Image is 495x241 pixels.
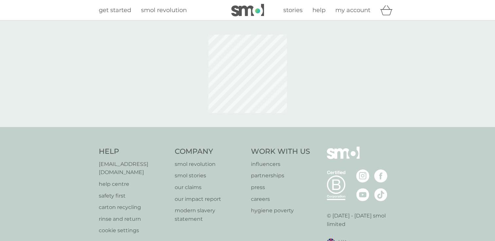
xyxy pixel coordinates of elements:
a: my account [335,6,370,15]
a: smol revolution [175,160,244,169]
h4: Work With Us [251,147,310,157]
span: get started [99,7,131,14]
a: carton recycling [99,203,168,212]
div: basket [380,4,397,17]
a: influencers [251,160,310,169]
a: press [251,183,310,192]
a: safety first [99,192,168,200]
span: stories [283,7,303,14]
a: help centre [99,180,168,188]
a: rinse and return [99,215,168,223]
a: smol stories [175,171,244,180]
img: visit the smol Tiktok page [374,188,387,201]
h4: Company [175,147,244,157]
p: © [DATE] - [DATE] smol limited [327,212,397,228]
span: help [312,7,326,14]
h4: Help [99,147,168,157]
a: smol revolution [141,6,187,15]
img: visit the smol Instagram page [356,169,369,183]
a: our impact report [175,195,244,203]
span: smol revolution [141,7,187,14]
a: partnerships [251,171,310,180]
a: careers [251,195,310,203]
a: get started [99,6,131,15]
a: hygiene poverty [251,206,310,215]
a: stories [283,6,303,15]
a: [EMAIL_ADDRESS][DOMAIN_NAME] [99,160,168,177]
a: cookie settings [99,226,168,235]
img: visit the smol Youtube page [356,188,369,201]
a: our claims [175,183,244,192]
a: help [312,6,326,15]
img: smol [231,4,264,16]
a: modern slavery statement [175,206,244,223]
img: visit the smol Facebook page [374,169,387,183]
span: my account [335,7,370,14]
img: smol [327,147,360,169]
